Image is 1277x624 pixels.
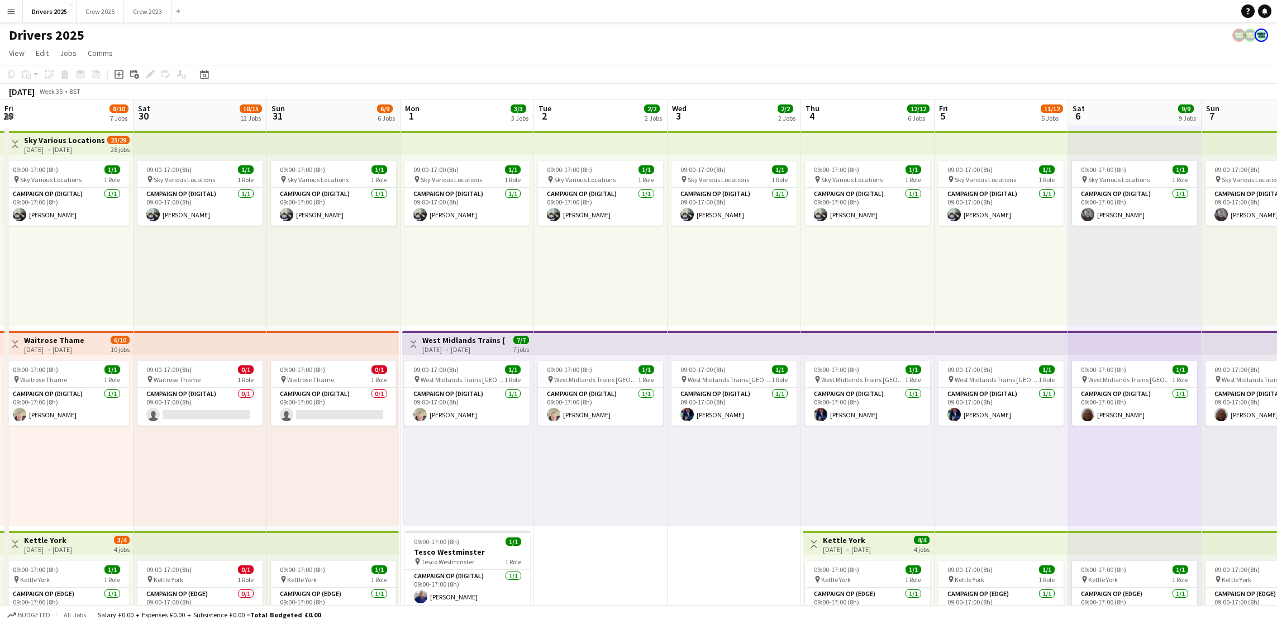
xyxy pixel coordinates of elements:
span: West Midlands Trains [GEOGRAPHIC_DATA] [955,375,1038,384]
span: Thu [806,103,819,113]
span: 1 Role [1172,575,1188,584]
h3: Sky Various Locations [24,135,105,145]
span: 1 Role [371,575,387,584]
span: 09:00-17:00 (8h) [13,565,58,574]
span: 4/4 [914,536,930,544]
span: 09:00-17:00 (8h) [146,565,192,574]
app-card-role: Campaign Op (Digital)0/109:00-17:00 (8h) [137,388,263,426]
span: 7/7 [513,336,529,344]
span: Kettle York [154,575,183,584]
span: 1 Role [237,375,254,384]
span: 09:00-17:00 (8h) [414,537,459,546]
span: Sky Various Locations [421,175,482,184]
app-job-card: 09:00-17:00 (8h)1/1 West Midlands Trains [GEOGRAPHIC_DATA]1 RoleCampaign Op (Digital)1/109:00-17:... [404,361,530,426]
span: 1 Role [371,375,387,384]
span: 09:00-17:00 (8h) [1081,565,1126,574]
button: Drivers 2025 [23,1,77,22]
span: 09:00-17:00 (8h) [146,165,192,174]
span: 1 Role [1172,375,1188,384]
app-card-role: Campaign Op (Digital)1/109:00-17:00 (8h)[PERSON_NAME] [1072,188,1197,226]
span: 1 Role [771,175,788,184]
span: 1/1 [638,365,654,374]
div: 6 Jobs [908,114,929,122]
span: Budgeted [18,611,50,619]
div: BST [69,87,80,96]
div: 09:00-17:00 (8h)1/1 Sky Various Locations1 RoleCampaign Op (Digital)1/109:00-17:00 (8h)[PERSON_NAME] [1072,161,1197,226]
span: 29 [3,109,13,122]
span: 6 [1071,109,1085,122]
div: 09:00-17:00 (8h)1/1 Sky Various Locations1 RoleCampaign Op (Digital)1/109:00-17:00 (8h)[PERSON_NAME] [137,161,263,226]
span: 6/9 [377,104,393,113]
app-card-role: Campaign Op (Digital)1/109:00-17:00 (8h)[PERSON_NAME] [137,188,263,226]
span: Sky Various Locations [821,175,883,184]
app-job-card: 09:00-17:00 (8h)1/1 West Midlands Trains [GEOGRAPHIC_DATA]1 RoleCampaign Op (Digital)1/109:00-17:... [538,361,663,426]
span: Sky Various Locations [20,175,82,184]
app-card-role: Campaign Op (Digital)1/109:00-17:00 (8h)[PERSON_NAME] [404,388,530,426]
span: 1/1 [638,165,654,174]
span: 09:00-17:00 (8h) [680,165,726,174]
span: 09:00-17:00 (8h) [13,165,58,174]
app-user-avatar: Nicola Price [1243,28,1257,42]
app-card-role: Campaign Op (Digital)1/109:00-17:00 (8h)[PERSON_NAME] [805,188,930,226]
span: Total Budgeted £0.00 [250,611,321,619]
app-card-role: Campaign Op (Digital)1/109:00-17:00 (8h)[PERSON_NAME] [938,188,1064,226]
div: [DATE] [9,86,35,97]
span: 1/1 [1039,565,1055,574]
span: 1 Role [104,575,120,584]
h3: Kettle York [24,535,72,545]
span: 09:00-17:00 (8h) [947,165,993,174]
div: 09:00-17:00 (8h)1/1 Waitrose Thame1 RoleCampaign Op (Digital)1/109:00-17:00 (8h)[PERSON_NAME] [4,361,129,426]
span: 1 Role [505,558,521,566]
div: 4 jobs [114,544,130,554]
span: Mon [405,103,420,113]
span: Sky Various Locations [554,175,616,184]
app-job-card: 09:00-17:00 (8h)1/1 West Midlands Trains [GEOGRAPHIC_DATA]1 RoleCampaign Op (Digital)1/109:00-17:... [938,361,1064,426]
span: 1/1 [506,537,521,546]
span: 1 Role [771,375,788,384]
app-job-card: 09:00-17:00 (8h)1/1 West Midlands Trains [GEOGRAPHIC_DATA]1 RoleCampaign Op (Digital)1/109:00-17:... [1072,361,1197,426]
span: Fri [939,103,948,113]
span: 09:00-17:00 (8h) [280,565,325,574]
div: 7 jobs [513,344,529,354]
span: 1 Role [237,575,254,584]
span: 1 Role [638,375,654,384]
span: 1/1 [505,365,521,374]
span: 1 Role [371,175,387,184]
span: 2/2 [644,104,660,113]
app-card-role: Campaign Op (Digital)1/109:00-17:00 (8h)[PERSON_NAME] [938,388,1064,426]
span: 1 Role [1038,175,1055,184]
span: 1 Role [905,575,921,584]
app-card-role: Campaign Op (Digital)1/109:00-17:00 (8h)[PERSON_NAME] [405,570,530,608]
app-user-avatar: Claire Stewart [1255,28,1268,42]
app-job-card: 09:00-17:00 (8h)1/1 Sky Various Locations1 RoleCampaign Op (Digital)1/109:00-17:00 (8h)[PERSON_NAME] [938,161,1064,226]
div: 6 Jobs [378,114,395,122]
div: 09:00-17:00 (8h)1/1Tesco Westminster Tesco Westminster1 RoleCampaign Op (Digital)1/109:00-17:00 (... [405,531,530,608]
span: Jobs [60,48,77,58]
button: Crew 2025 [77,1,124,22]
span: 09:00-17:00 (8h) [814,365,859,374]
span: Sky Various Locations [287,175,349,184]
app-job-card: 09:00-17:00 (8h)1/1 Sky Various Locations1 RoleCampaign Op (Digital)1/109:00-17:00 (8h)[PERSON_NAME] [271,161,396,226]
span: 09:00-17:00 (8h) [413,165,459,174]
span: 9/9 [1178,104,1194,113]
app-card-role: Campaign Op (Digital)1/109:00-17:00 (8h)[PERSON_NAME] [671,188,797,226]
span: All jobs [61,611,88,619]
span: 30 [136,109,150,122]
div: 09:00-17:00 (8h)1/1 Sky Various Locations1 RoleCampaign Op (Digital)1/109:00-17:00 (8h)[PERSON_NAME] [538,161,663,226]
span: 5 [937,109,948,122]
h3: Kettle York [823,535,871,545]
span: 1/1 [238,165,254,174]
a: Comms [83,46,117,60]
span: 09:00-17:00 (8h) [1081,165,1126,174]
span: 09:00-17:00 (8h) [280,165,325,174]
span: 23/29 [107,136,130,144]
span: 1/1 [1173,365,1188,374]
span: West Midlands Trains [GEOGRAPHIC_DATA] [554,375,638,384]
app-job-card: 09:00-17:00 (8h)1/1 West Midlands Trains [GEOGRAPHIC_DATA]1 RoleCampaign Op (Digital)1/109:00-17:... [671,361,797,426]
span: Sat [138,103,150,113]
div: 9 Jobs [1179,114,1196,122]
div: 4 jobs [914,544,930,554]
